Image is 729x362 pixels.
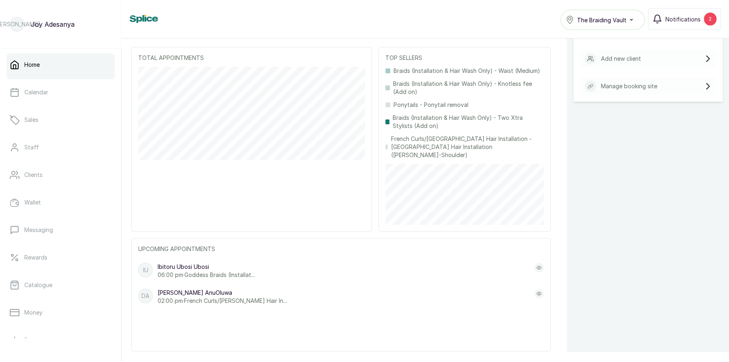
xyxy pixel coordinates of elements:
p: Sales [24,116,38,124]
button: The Braiding Vault [560,10,645,30]
a: Rewards [6,246,115,269]
a: Reports [6,329,115,351]
p: 02:00 pm · French Curls/[PERSON_NAME] Hair In... [158,297,287,305]
a: Wallet [6,191,115,214]
p: Messaging [24,226,53,234]
p: Calendar [24,88,48,96]
p: Braids (Installation & Hair Wash Only) - Waist (Medium) [393,67,540,75]
p: TOP SELLERS [385,54,544,62]
p: UPCOMING APPOINTMENTS [138,245,544,253]
button: Notifications2 [648,8,721,30]
a: Clients [6,164,115,186]
p: Wallet [24,198,41,207]
a: Catalogue [6,274,115,296]
p: Staff [24,143,39,151]
span: The Braiding Vault [577,16,626,24]
p: 06:00 pm · Goddess Braids (Installat... [158,271,255,279]
p: Add new client [601,55,641,63]
p: [PERSON_NAME] AnuOluwa [158,289,287,297]
p: Home [24,61,40,69]
div: 2 [704,13,716,26]
p: Rewards [24,253,47,262]
p: IU [143,266,148,274]
p: Joy Adesanya [31,19,75,29]
p: Clients [24,171,43,179]
a: Messaging [6,219,115,241]
a: Home [6,53,115,76]
span: Notifications [665,15,701,23]
p: Money [24,309,43,317]
a: Staff [6,136,115,159]
p: DA [141,292,150,300]
p: Manage booking site [601,82,657,90]
p: Braids (Installation & Hair Wash Only) - Two Xtra Stylists (Add on) [393,114,544,130]
p: Catalogue [24,281,52,289]
a: Money [6,301,115,324]
a: Sales [6,109,115,131]
p: Ponytails - Ponytail removal [393,101,468,109]
p: Ibitoru Ubosi Ubosi [158,263,255,271]
p: TOTAL APPOINTMENTS [138,54,365,62]
p: French Curls/[GEOGRAPHIC_DATA] Hair Installation - [GEOGRAPHIC_DATA] Hair Installation ([PERSON_N... [391,135,544,159]
p: Braids (Installation & Hair Wash Only) - Knotless fee (Add on) [393,80,544,96]
p: Reports [24,336,46,344]
a: Calendar [6,81,115,104]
